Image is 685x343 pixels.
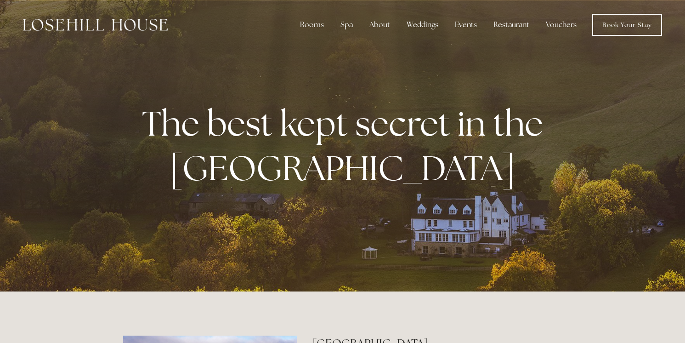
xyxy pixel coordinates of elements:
div: Events [447,16,484,34]
div: About [362,16,397,34]
img: Losehill House [23,19,168,31]
a: Vouchers [538,16,584,34]
div: Spa [333,16,360,34]
div: Restaurant [486,16,537,34]
div: Rooms [293,16,331,34]
div: Weddings [399,16,446,34]
a: Book Your Stay [592,14,662,36]
strong: The best kept secret in the [GEOGRAPHIC_DATA] [142,101,550,191]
